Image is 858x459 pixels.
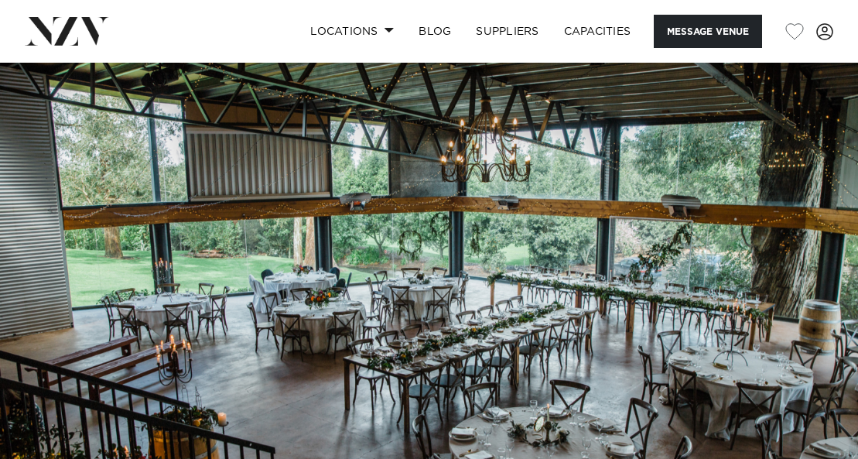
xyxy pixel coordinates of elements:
a: Locations [298,15,406,48]
button: Message Venue [654,15,762,48]
img: nzv-logo.png [25,17,109,45]
a: SUPPLIERS [463,15,551,48]
a: BLOG [406,15,463,48]
a: Capacities [552,15,644,48]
